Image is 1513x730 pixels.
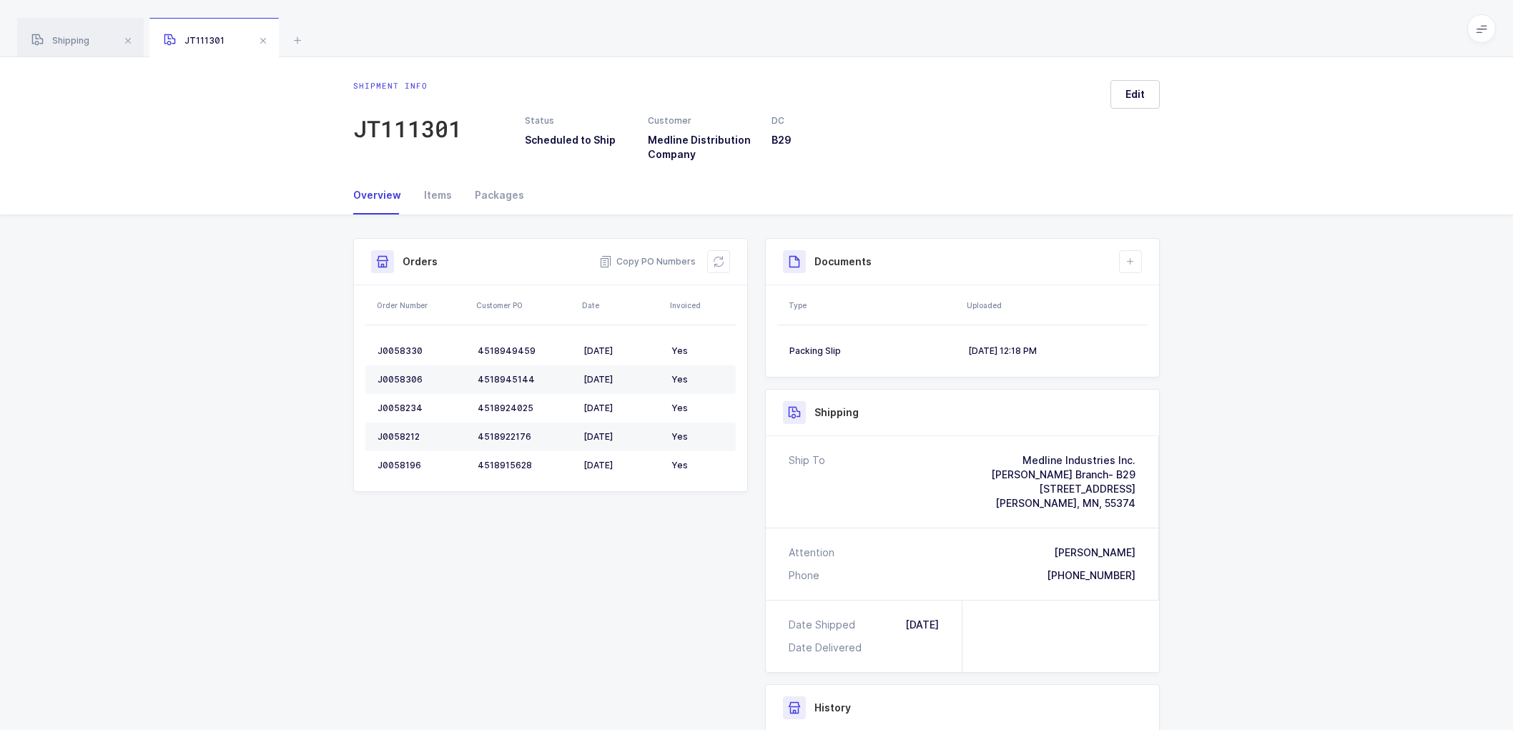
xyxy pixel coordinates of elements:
[463,176,524,214] div: Packages
[478,431,572,443] div: 4518922176
[378,431,466,443] div: J0058212
[413,176,463,214] div: Items
[1047,568,1135,583] div: [PHONE_NUMBER]
[789,546,834,560] div: Attention
[814,701,851,715] h3: History
[968,345,1135,357] div: [DATE] 12:18 PM
[671,403,688,413] span: Yes
[478,460,572,471] div: 4518915628
[991,482,1135,496] div: [STREET_ADDRESS]
[378,460,466,471] div: J0058196
[476,300,573,311] div: Customer PO
[1125,87,1145,102] span: Edit
[789,618,861,632] div: Date Shipped
[905,618,939,632] div: [DATE]
[1054,546,1135,560] div: [PERSON_NAME]
[353,80,462,92] div: Shipment info
[670,300,731,311] div: Invoiced
[583,403,660,414] div: [DATE]
[31,35,89,46] span: Shipping
[478,345,572,357] div: 4518949459
[772,133,877,147] h3: B29
[378,374,466,385] div: J0058306
[583,345,660,357] div: [DATE]
[967,300,1143,311] div: Uploaded
[478,374,572,385] div: 4518945144
[648,114,754,127] div: Customer
[583,431,660,443] div: [DATE]
[648,133,754,162] h3: Medline Distribution Company
[991,453,1135,468] div: Medline Industries Inc.
[671,345,688,356] span: Yes
[789,568,819,583] div: Phone
[599,255,696,269] button: Copy PO Numbers
[671,374,688,385] span: Yes
[789,453,825,510] div: Ship To
[403,255,438,269] h3: Orders
[478,403,572,414] div: 4518924025
[991,468,1135,482] div: [PERSON_NAME] Branch- B29
[814,255,872,269] h3: Documents
[789,641,867,655] div: Date Delivered
[789,345,957,357] div: Packing Slip
[377,300,468,311] div: Order Number
[583,374,660,385] div: [DATE]
[671,460,688,470] span: Yes
[789,300,958,311] div: Type
[995,497,1135,509] span: [PERSON_NAME], MN, 55374
[1110,80,1160,109] button: Edit
[164,35,225,46] span: JT111301
[671,431,688,442] span: Yes
[378,403,466,414] div: J0058234
[814,405,859,420] h3: Shipping
[353,176,413,214] div: Overview
[525,114,631,127] div: Status
[772,114,877,127] div: DC
[582,300,661,311] div: Date
[378,345,466,357] div: J0058330
[525,133,631,147] h3: Scheduled to Ship
[583,460,660,471] div: [DATE]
